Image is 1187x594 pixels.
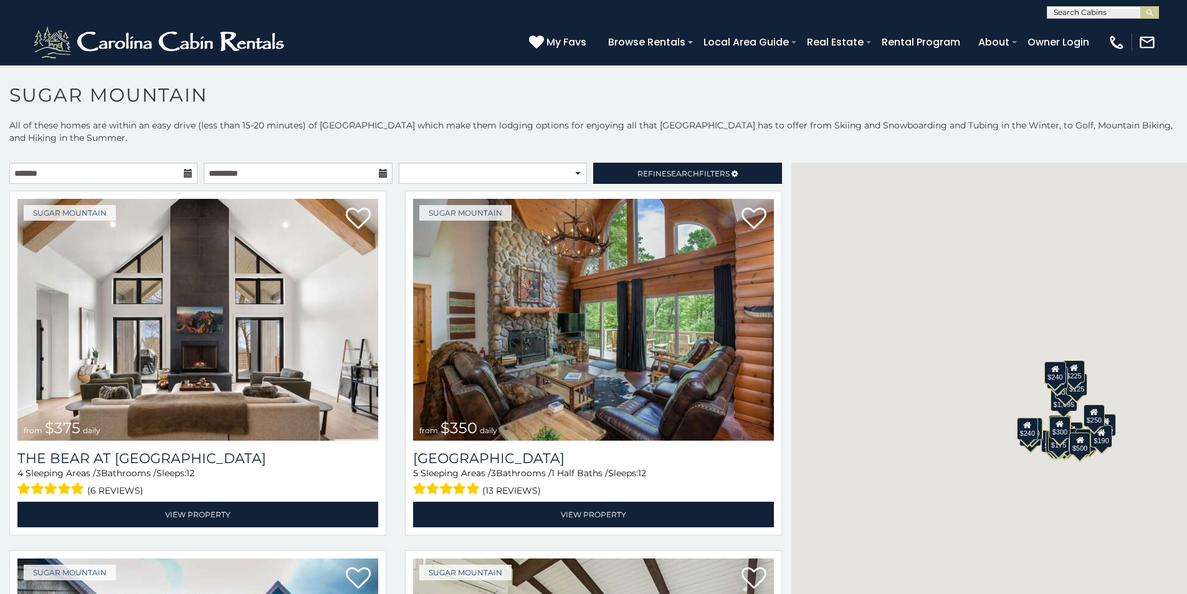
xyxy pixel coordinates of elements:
[17,467,378,499] div: Sleeping Areas / Bathrooms / Sleeps:
[480,426,497,435] span: daily
[546,34,586,50] span: My Favs
[413,450,774,467] a: [GEOGRAPHIC_DATA]
[346,206,371,232] a: Add to favorites
[1049,416,1070,439] div: $300
[1108,34,1125,51] img: phone-regular-white.png
[17,199,378,441] img: The Bear At Sugar Mountain
[801,31,870,53] a: Real Estate
[17,467,23,479] span: 4
[413,467,774,499] div: Sleeping Areas / Bathrooms / Sleeps:
[697,31,795,53] a: Local Area Guide
[17,199,378,441] a: The Bear At Sugar Mountain from $375 daily
[637,169,730,178] span: Refine Filters
[972,31,1016,53] a: About
[1062,422,1083,444] div: $200
[1084,405,1105,427] div: $250
[667,169,699,178] span: Search
[24,426,42,435] span: from
[1069,433,1090,455] div: $500
[83,426,100,435] span: daily
[413,199,774,441] a: Grouse Moor Lodge from $350 daily
[1064,360,1085,383] div: $225
[1049,415,1070,438] div: $190
[602,31,692,53] a: Browse Rentals
[551,467,608,479] span: 1 Half Baths /
[413,467,418,479] span: 5
[31,24,290,61] img: White-1-2.png
[413,450,774,467] h3: Grouse Moor Lodge
[741,566,766,592] a: Add to favorites
[1021,31,1095,53] a: Owner Login
[1051,389,1078,411] div: $1,095
[413,199,774,441] img: Grouse Moor Lodge
[17,450,378,467] h3: The Bear At Sugar Mountain
[45,419,80,437] span: $375
[346,566,371,592] a: Add to favorites
[482,482,541,499] span: (13 reviews)
[491,467,496,479] span: 3
[1046,431,1067,453] div: $155
[1095,414,1116,436] div: $155
[875,31,966,53] a: Rental Program
[1045,362,1066,384] div: $240
[87,482,143,499] span: (6 reviews)
[1091,425,1112,448] div: $190
[1075,429,1097,451] div: $195
[741,206,766,232] a: Add to favorites
[1017,418,1038,440] div: $240
[1066,373,1087,396] div: $125
[419,205,512,221] a: Sugar Mountain
[419,565,512,580] a: Sugar Mountain
[96,467,101,479] span: 3
[413,502,774,527] a: View Property
[17,450,378,467] a: The Bear At [GEOGRAPHIC_DATA]
[1048,429,1069,452] div: $175
[638,467,646,479] span: 12
[24,565,116,580] a: Sugar Mountain
[186,467,194,479] span: 12
[1138,34,1156,51] img: mail-regular-white.png
[529,34,589,50] a: My Favs
[593,163,781,184] a: RefineSearchFilters
[17,502,378,527] a: View Property
[419,426,438,435] span: from
[441,419,477,437] span: $350
[24,205,116,221] a: Sugar Mountain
